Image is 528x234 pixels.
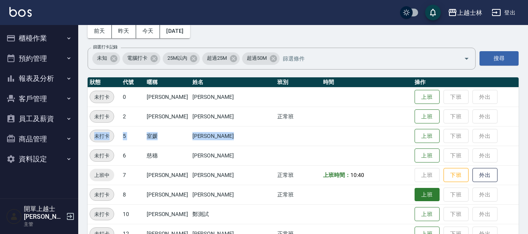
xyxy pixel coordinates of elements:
img: Logo [9,7,32,17]
button: 今天 [136,24,160,38]
span: 25M以內 [163,54,192,62]
span: 超過25M [202,54,232,62]
button: 上班 [415,129,440,143]
button: 上班 [415,207,440,221]
b: 上班時間： [323,172,350,178]
button: 員工及薪資 [3,109,75,129]
td: 6 [121,146,145,165]
span: 10:40 [350,172,364,178]
th: 暱稱 [145,77,190,88]
button: 昨天 [112,24,136,38]
td: 8 [121,185,145,204]
td: [PERSON_NAME] [190,126,276,146]
td: [PERSON_NAME] [190,107,276,126]
td: [PERSON_NAME] [145,165,190,185]
span: 未打卡 [90,191,114,199]
td: [PERSON_NAME] [190,165,276,185]
td: 正常班 [275,185,321,204]
div: 超過50M [242,52,280,65]
span: 未打卡 [90,113,114,121]
td: [PERSON_NAME] [145,107,190,126]
th: 時間 [321,77,413,88]
button: 報表及分析 [3,68,75,89]
button: 前天 [88,24,112,38]
td: 5 [121,126,145,146]
div: 未知 [92,52,120,65]
span: 電腦打卡 [122,54,152,62]
td: 鄭測試 [190,204,276,224]
th: 班別 [275,77,321,88]
td: [PERSON_NAME] [190,146,276,165]
input: 篩選條件 [281,52,450,65]
button: 上班 [415,109,440,124]
td: 慈穗 [145,146,190,165]
td: [PERSON_NAME] [145,87,190,107]
th: 姓名 [190,77,276,88]
p: 主管 [24,221,64,228]
button: Open [460,52,473,65]
span: 未知 [92,54,112,62]
span: 未打卡 [90,93,114,101]
label: 篩選打卡記錄 [93,44,118,50]
span: 未打卡 [90,132,114,140]
button: 資料設定 [3,149,75,169]
span: 未打卡 [90,210,114,218]
div: 電腦打卡 [122,52,160,65]
button: save [425,5,441,20]
td: 0 [121,87,145,107]
span: 超過50M [242,54,271,62]
button: 櫃檯作業 [3,28,75,48]
div: 25M以內 [163,52,200,65]
button: 上班 [415,148,440,163]
button: 登出 [488,5,519,20]
td: [PERSON_NAME] [190,185,276,204]
button: 上越士林 [445,5,485,21]
img: Person [6,209,22,224]
th: 操作 [413,77,519,88]
button: 外出 [472,168,497,182]
td: 室媛 [145,126,190,146]
td: [PERSON_NAME] [145,204,190,224]
button: 下班 [444,168,469,182]
td: [PERSON_NAME] [145,185,190,204]
td: 正常班 [275,165,321,185]
th: 代號 [121,77,145,88]
button: [DATE] [160,24,190,38]
button: 上班 [415,188,440,202]
h5: 開單上越士[PERSON_NAME] [24,205,64,221]
span: 上班中 [90,171,114,179]
button: 搜尋 [480,51,519,66]
button: 客戶管理 [3,89,75,109]
span: 未打卡 [90,152,114,160]
th: 狀態 [88,77,121,88]
button: 預約管理 [3,48,75,69]
button: 上班 [415,90,440,104]
td: [PERSON_NAME] [190,87,276,107]
div: 上越士林 [457,8,482,18]
td: 10 [121,204,145,224]
td: 7 [121,165,145,185]
div: 超過25M [202,52,240,65]
td: 2 [121,107,145,126]
button: 商品管理 [3,129,75,149]
td: 正常班 [275,107,321,126]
